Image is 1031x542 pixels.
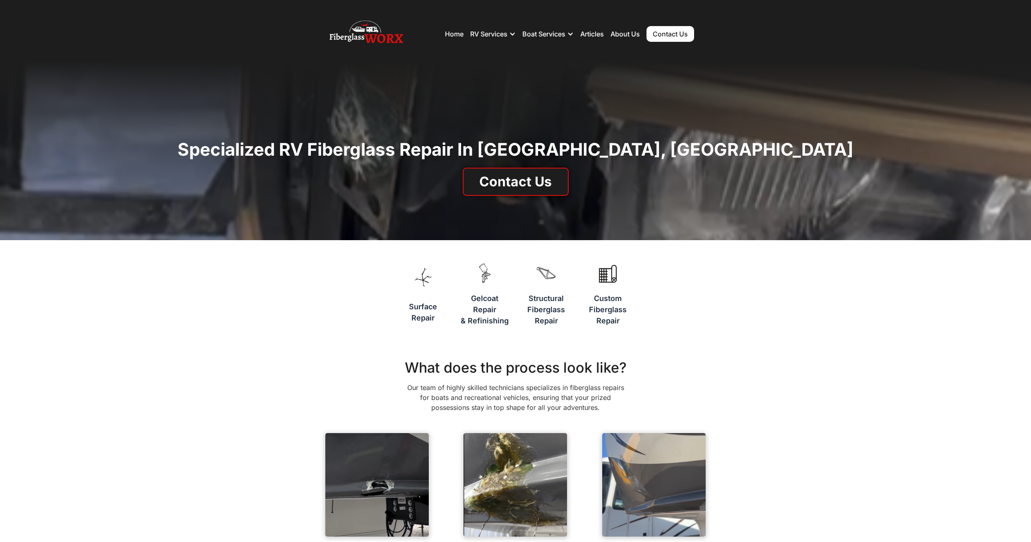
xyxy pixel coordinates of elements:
[580,30,604,38] a: Articles
[325,433,429,537] img: A damaged RV front cap with a hole in the fiberglass.
[533,253,559,292] img: A piece of fiberglass that represents structure
[410,253,436,301] img: A vector of icon of a spreading spider crack
[525,293,568,326] h3: Structural Fiberglass Repair
[402,383,630,412] p: Our team of highly skilled technicians specializes in fiberglass repairs for boats and recreation...
[586,293,630,326] h3: Custom Fiberglass Repair
[409,301,437,323] h3: Surface Repair
[178,139,853,161] h1: Specialized RV Fiberglass repair in [GEOGRAPHIC_DATA], [GEOGRAPHIC_DATA]
[610,30,640,38] a: About Us
[522,30,565,38] div: Boat Services
[470,30,507,38] div: RV Services
[595,253,621,292] img: A roll of fiberglass mat
[321,359,710,376] h2: What does the process look like?
[445,30,464,38] a: Home
[461,293,509,326] h3: Gelcoat Repair & Refinishing
[472,253,498,292] img: A paint gun
[602,433,706,537] img: A fully restored and finished front cap that shows no signs of previous damage.
[646,26,694,42] a: Contact Us
[463,168,569,196] a: Contact Us
[464,433,567,537] img: A damaged RV front cap with the fiberglass hole sealed and bonded with fiberglass hairs. It is re...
